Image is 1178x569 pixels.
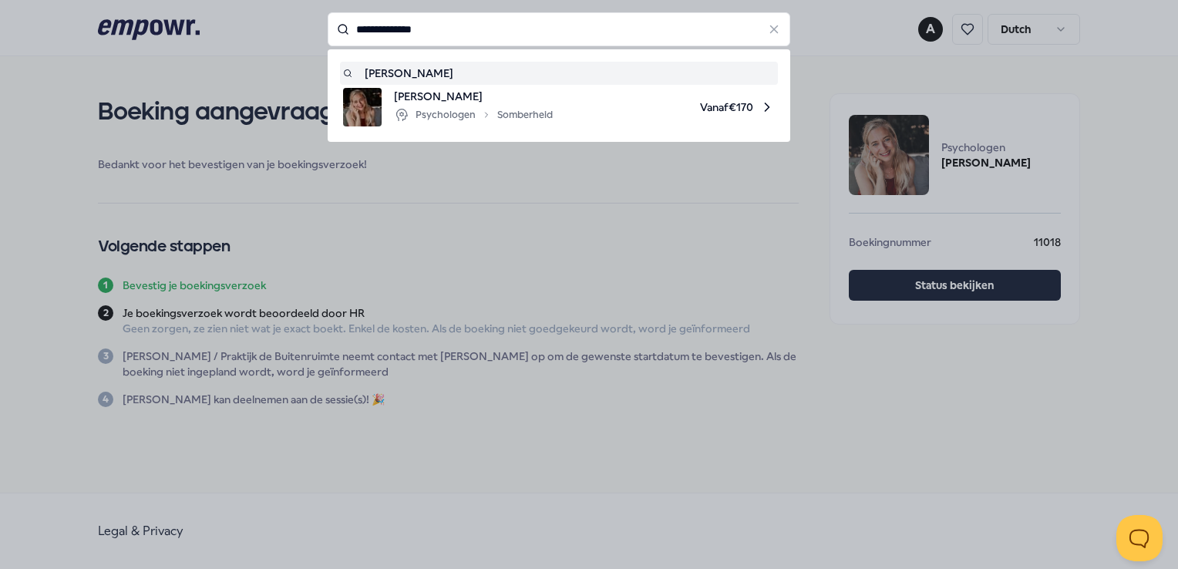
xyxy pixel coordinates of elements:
input: Search for products, categories or subcategories [328,12,790,46]
a: product image[PERSON_NAME]PsychologenSomberheidVanaf€170 [343,88,775,126]
span: [PERSON_NAME] [394,88,553,105]
div: Psychologen Somberheid [394,106,553,124]
a: [PERSON_NAME] [343,65,775,82]
span: Vanaf € 170 [565,88,775,126]
img: product image [343,88,382,126]
iframe: Help Scout Beacon - Open [1116,515,1163,561]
